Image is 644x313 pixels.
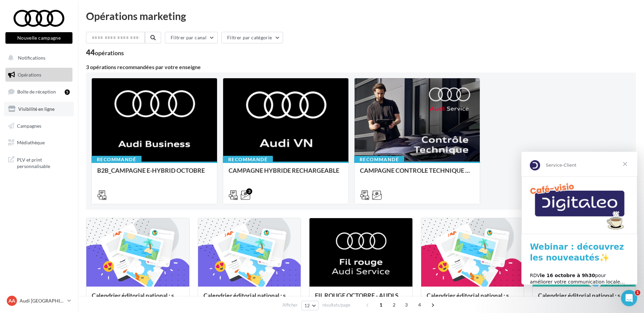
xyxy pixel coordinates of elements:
[91,156,142,163] div: Recommandé
[20,297,65,304] p: Audi [GEOGRAPHIC_DATA]
[97,167,212,181] div: B2B_CAMPAGNE E-HYBRID OCTOBRE
[5,32,72,44] button: Nouvelle campagne
[304,303,310,308] span: 12
[165,32,218,43] button: Filtrer par canal
[17,140,45,145] span: Médiathèque
[621,290,637,306] iframe: Intercom live chat
[18,72,41,78] span: Opérations
[414,299,425,310] span: 4
[17,123,41,128] span: Campagnes
[203,292,296,306] div: Calendrier éditorial national : semaine du 29.09 au 05.10
[4,152,74,172] a: PLV et print personnalisable
[18,106,55,112] span: Visibilité en ligne
[4,51,71,65] button: Notifications
[95,50,124,56] div: opérations
[521,152,637,285] iframe: Intercom live chat message
[18,55,45,61] span: Notifications
[4,102,74,116] a: Visibilité en ligne
[86,49,124,56] div: 44
[19,121,74,126] b: le 16 octobre à 9h30
[8,297,15,304] span: AA
[282,302,298,308] span: Afficher
[301,301,319,310] button: 12
[427,292,519,306] div: Calendrier éditorial national : semaine du 22.09 au 28.09
[17,89,56,95] span: Boîte de réception
[5,294,72,307] a: AA Audi [GEOGRAPHIC_DATA]
[315,292,407,306] div: FIL ROUGE OCTOBRE - AUDI SERVICE
[360,167,474,181] div: CAMPAGNE CONTROLE TECHNIQUE 25€ OCTOBRE
[4,68,74,82] a: Opérations
[4,135,74,150] a: Médiathèque
[229,167,343,181] div: CAMPAGNE HYBRIDE RECHARGEABLE
[401,299,412,310] span: 3
[322,302,350,308] span: résultats/page
[375,299,386,310] span: 1
[354,156,404,163] div: Recommandé
[389,299,400,310] span: 2
[538,292,630,306] div: Calendrier éditorial national : semaine du 15.09 au 21.09
[8,121,107,141] div: RDV pour améliorer votre communication locale… et attirer plus de clients !
[4,84,74,99] a: Boîte de réception5
[92,292,184,306] div: Calendrier éditorial national : semaine du 06.10 au 12.10
[86,64,636,70] div: 3 opérations recommandées par votre enseigne
[86,11,636,21] div: Opérations marketing
[635,290,640,295] span: 1
[4,119,74,133] a: Campagnes
[246,188,252,194] div: 3
[65,89,70,95] div: 5
[223,156,273,163] div: Recommandé
[17,155,70,170] span: PLV et print personnalisable
[221,32,283,43] button: Filtrer par catégorie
